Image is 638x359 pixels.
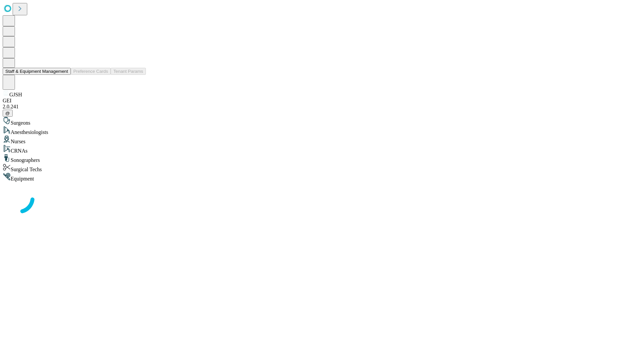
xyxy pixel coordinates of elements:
[3,145,635,154] div: CRNAs
[3,154,635,163] div: Sonographers
[3,117,635,126] div: Surgeons
[3,173,635,182] div: Equipment
[9,92,22,97] span: GJSH
[3,98,635,104] div: GEI
[71,68,111,75] button: Preference Cards
[3,163,635,173] div: Surgical Techs
[3,104,635,110] div: 2.0.241
[3,68,71,75] button: Staff & Equipment Management
[111,68,146,75] button: Tenant Params
[3,126,635,135] div: Anesthesiologists
[3,110,13,117] button: @
[5,111,10,116] span: @
[3,135,635,145] div: Nurses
